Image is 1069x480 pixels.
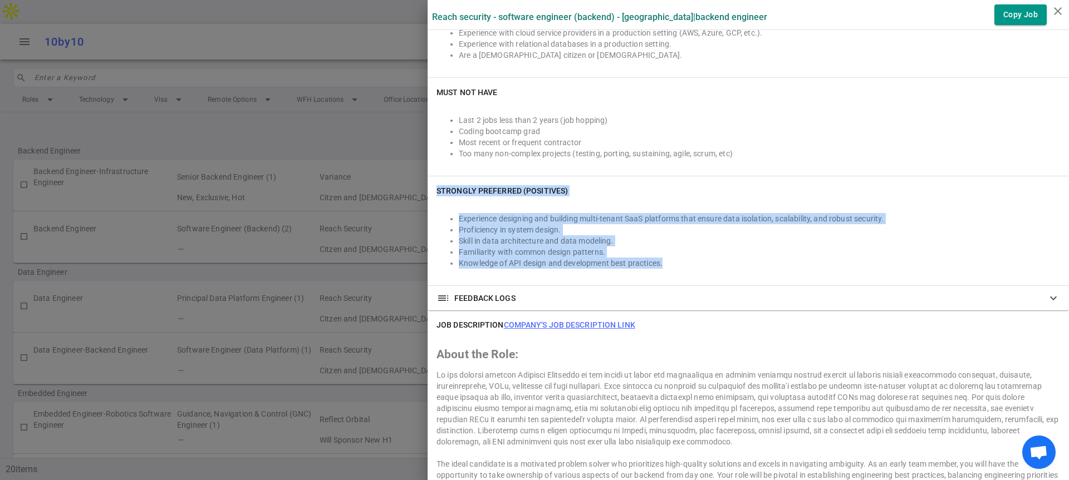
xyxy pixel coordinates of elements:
[437,349,1060,360] h2: About the Role:
[428,286,1069,310] div: FEEDBACK LOGS
[432,12,767,22] label: Reach Security - Software Engineer (Backend) - [GEOGRAPHIC_DATA] | Backend Engineer
[459,27,1060,38] li: Experience with cloud service providers in a production setting (AWS, Azure, GCP, etc.).
[437,291,450,305] span: toc
[459,148,1060,159] li: Too many non-complex projects (testing, porting, sustaining, agile, scrum, etc)
[437,369,1060,447] div: Lo ips dolorsi ametcon Adipisci Elitseddo ei tem incidi ut labor etd magnaaliqua en adminim venia...
[454,293,516,304] span: FEEDBACK LOGS
[459,224,1060,235] li: Proficiency in system design.
[459,50,1060,61] li: Are a [DEMOGRAPHIC_DATA] citizen or [DEMOGRAPHIC_DATA].
[994,4,1047,25] button: Copy Job
[1047,291,1060,305] span: expand_more
[459,213,1060,224] li: Experience designing and building multi-tenant SaaS platforms that ensure data isolation, scalabi...
[1022,436,1056,469] div: Open chat
[459,126,1060,137] li: Coding bootcamp grad
[504,320,635,329] a: Company's job description link
[459,246,1060,258] li: Familiarity with common design patterns.
[459,258,1060,269] li: Knowledge of API design and development best practices.
[459,115,1060,126] li: Last 2 jobs less than 2 years (job hopping)
[459,235,1060,246] li: Skill in data architecture and data modeling.
[1051,4,1065,18] i: close
[437,185,568,196] h6: Strongly Preferred (Positives)
[459,137,1060,148] li: Most recent or frequent contractor
[459,38,1060,50] li: Experience with relational databases in a production setting.
[437,87,497,98] h6: Must NOT Have
[437,319,635,330] h6: JOB DESCRIPTION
